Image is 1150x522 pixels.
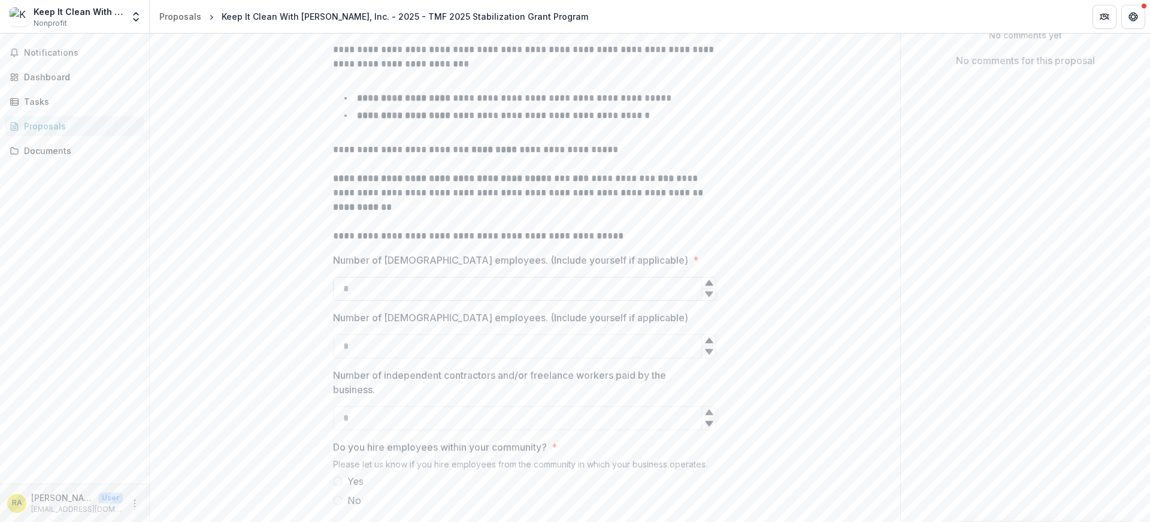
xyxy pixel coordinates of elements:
div: Keep It Clean With [PERSON_NAME], Inc. - 2025 - TMF 2025 Stabilization Grant Program [222,10,588,23]
img: Keep It Clean With Raylene, Inc. [10,7,29,26]
span: Notifications [24,48,140,58]
a: Documents [5,141,144,161]
div: Documents [24,144,135,157]
p: Number of [DEMOGRAPHIC_DATA] employees. (Include yourself if applicable) [333,253,688,267]
div: Proposals [24,120,135,132]
button: Notifications [5,43,144,62]
div: Raylene Arko [12,499,22,507]
div: Dashboard [24,71,135,83]
p: No comments for this proposal [956,53,1095,68]
p: User [98,493,123,503]
p: [PERSON_NAME] [31,491,93,504]
span: Yes [347,474,364,488]
p: [EMAIL_ADDRESS][DOMAIN_NAME] [31,504,123,515]
span: No [347,493,361,508]
a: Tasks [5,92,144,111]
div: Please let us know if you hire employees from the community in which your business operates. [333,459,716,474]
div: Keep It Clean With [PERSON_NAME], Inc. [34,5,123,18]
button: Get Help [1121,5,1145,29]
p: Number of [DEMOGRAPHIC_DATA] employees. (Include yourself if applicable) [333,310,688,325]
div: Tasks [24,95,135,108]
p: No comments yet [910,29,1141,41]
button: More [128,496,142,511]
button: Open entity switcher [128,5,144,29]
p: Do you hire employees within your community? [333,440,547,454]
nav: breadcrumb [155,8,593,25]
button: Partners [1092,5,1116,29]
div: Proposals [159,10,201,23]
p: Number of independent contractors and/or freelance workers paid by the business. [333,368,709,397]
a: Proposals [155,8,206,25]
a: Proposals [5,116,144,136]
a: Dashboard [5,67,144,87]
span: Nonprofit [34,18,67,29]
